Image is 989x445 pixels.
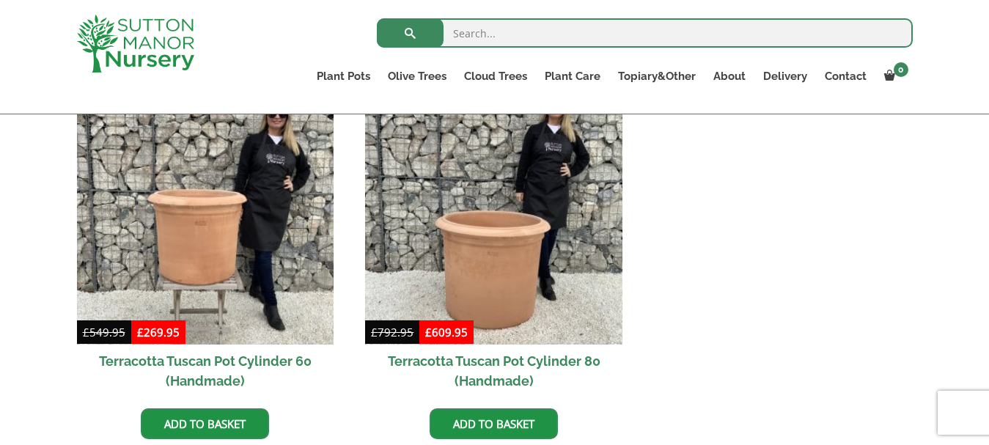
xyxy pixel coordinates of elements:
a: Delivery [754,66,816,87]
img: Terracotta Tuscan Pot Cylinder 60 (Handmade) [77,87,334,345]
h2: Terracotta Tuscan Pot Cylinder 60 (Handmade) [77,345,334,397]
a: Plant Pots [308,66,379,87]
img: logo [77,15,194,73]
a: Add to basket: “Terracotta Tuscan Pot Cylinder 60 (Handmade)” [141,408,269,439]
input: Search... [377,18,913,48]
a: Plant Care [536,66,609,87]
span: 0 [894,62,908,77]
a: Cloud Trees [455,66,536,87]
span: £ [371,325,378,339]
img: Terracotta Tuscan Pot Cylinder 80 (Handmade) [365,87,622,345]
bdi: 792.95 [371,325,413,339]
a: About [705,66,754,87]
a: Olive Trees [379,66,455,87]
a: Sale! Terracotta Tuscan Pot Cylinder 80 (Handmade) [365,87,622,397]
span: £ [137,325,144,339]
a: Add to basket: “Terracotta Tuscan Pot Cylinder 80 (Handmade)” [430,408,558,439]
bdi: 609.95 [425,325,468,339]
bdi: 549.95 [83,325,125,339]
a: 0 [875,66,913,87]
span: £ [83,325,89,339]
h2: Terracotta Tuscan Pot Cylinder 80 (Handmade) [365,345,622,397]
span: £ [425,325,432,339]
bdi: 269.95 [137,325,180,339]
a: Topiary&Other [609,66,705,87]
a: Contact [816,66,875,87]
a: Sale! Terracotta Tuscan Pot Cylinder 60 (Handmade) [77,87,334,397]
